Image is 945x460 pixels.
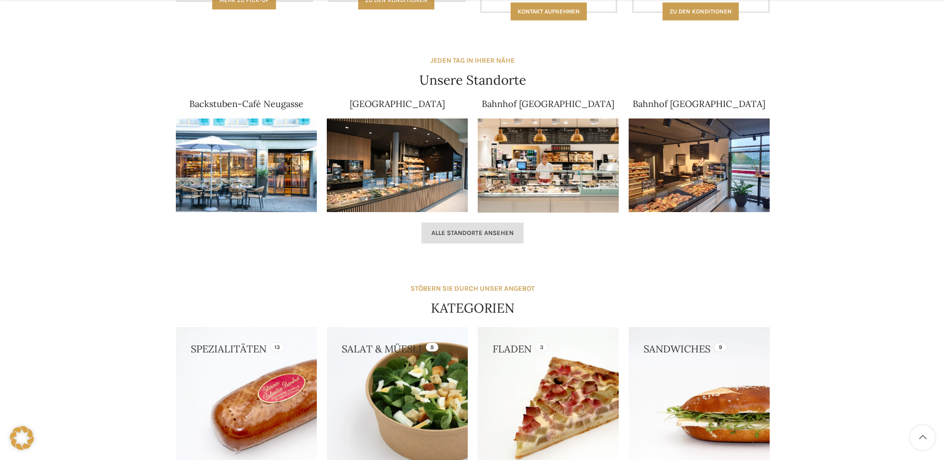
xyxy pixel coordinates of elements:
span: Alle Standorte ansehen [431,229,514,237]
span: Kontakt aufnehmen [518,8,580,15]
a: [GEOGRAPHIC_DATA] [350,98,445,110]
a: Bahnhof [GEOGRAPHIC_DATA] [482,98,614,110]
a: Backstuben-Café Neugasse [189,98,303,110]
h4: KATEGORIEN [431,299,515,317]
a: Scroll to top button [910,425,935,450]
a: Kontakt aufnehmen [511,2,587,20]
h4: Unsere Standorte [419,71,526,89]
a: Bahnhof [GEOGRAPHIC_DATA] [633,98,765,110]
span: Zu den konditionen [670,8,732,15]
div: JEDEN TAG IN IHRER NÄHE [430,55,515,66]
a: Alle Standorte ansehen [421,223,524,243]
a: Zu den konditionen [663,2,739,20]
div: STÖBERN SIE DURCH UNSER ANGEBOT [410,283,535,294]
